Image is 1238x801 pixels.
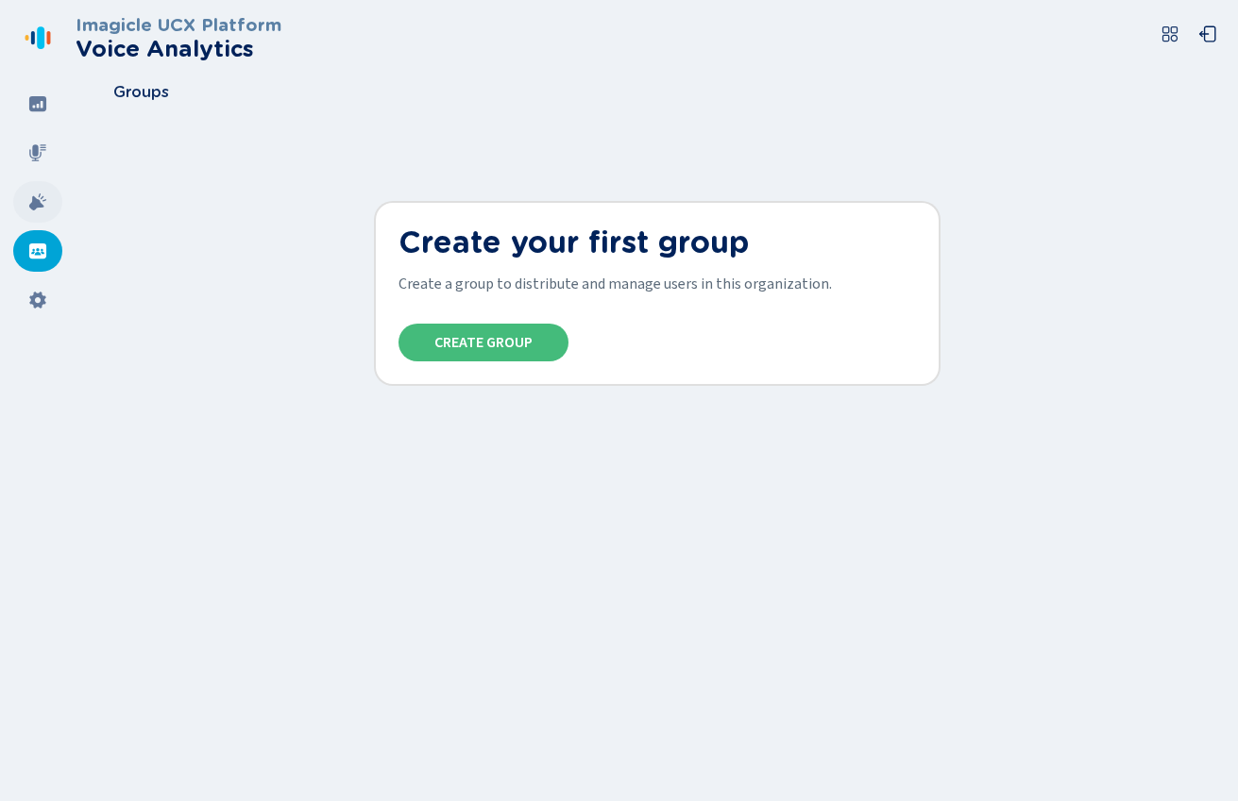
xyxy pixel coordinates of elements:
svg: alarm-filled [28,192,47,211]
button: Create Group [399,324,568,361]
svg: mic-fill [28,143,47,162]
h3: Imagicle UCX Platform [76,15,281,36]
div: Alarms [13,181,62,223]
div: Groups [13,230,62,272]
span: Create Group [434,335,533,350]
h1: Create your first group [399,225,916,260]
svg: groups-filled [28,242,47,260]
span: Create a group to distribute and manage users in this organization. [399,275,832,293]
span: Groups [113,84,169,101]
div: Settings [13,279,62,321]
div: Dashboard [13,83,62,125]
svg: box-arrow-left [1198,25,1217,43]
div: Recordings [13,132,62,174]
h2: Voice Analytics [76,36,281,62]
svg: dashboard-filled [28,94,47,113]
